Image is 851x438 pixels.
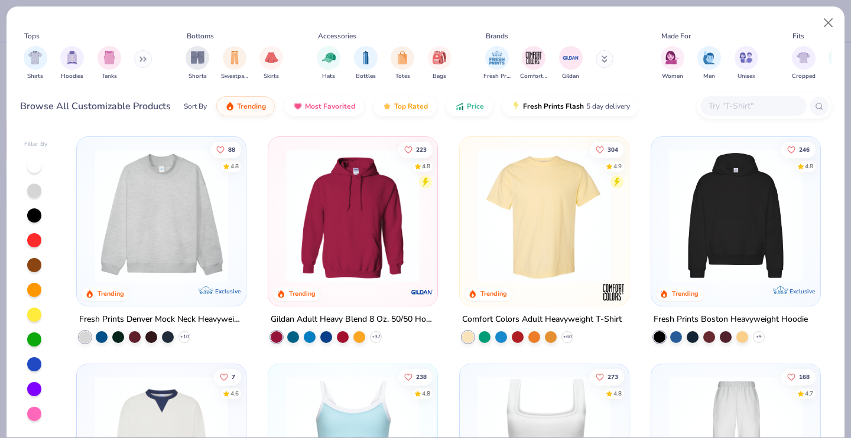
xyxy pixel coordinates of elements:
[586,100,630,113] span: 5 day delivery
[483,46,511,81] button: filter button
[511,102,521,111] img: flash.gif
[189,72,207,81] span: Shorts
[184,101,207,112] div: Sort By
[284,96,364,116] button: Most Favorited
[520,46,547,81] button: filter button
[608,146,618,152] span: 304
[215,287,241,295] span: Exclusive
[61,72,83,81] span: Hoodies
[237,102,266,111] span: Trending
[661,46,684,81] div: filter for Women
[322,51,336,64] img: Hats Image
[789,287,814,295] span: Exclusive
[398,368,433,385] button: Like
[735,46,758,81] div: filter for Unisex
[422,389,430,398] div: 4.8
[817,12,840,34] button: Close
[781,141,816,158] button: Like
[20,99,171,113] div: Browse All Customizable Products
[271,312,435,327] div: Gildan Adult Heavy Blend 8 Oz. 50/50 Hooded Sweatshirt
[24,140,48,149] div: Filter By
[433,51,446,64] img: Bags Image
[186,46,209,81] button: filter button
[433,72,446,81] span: Bags
[391,46,414,81] div: filter for Totes
[229,146,236,152] span: 88
[89,149,234,282] img: f5d85501-0dbb-4ee4-b115-c08fa3845d83
[792,46,816,81] div: filter for Cropped
[665,51,679,64] img: Women Image
[613,162,622,171] div: 4.9
[102,72,117,81] span: Tanks
[265,51,278,64] img: Skirts Image
[293,102,303,111] img: most_fav.gif
[502,96,639,116] button: Fresh Prints Flash5 day delivery
[231,389,239,398] div: 4.6
[654,312,808,327] div: Fresh Prints Boston Heavyweight Hoodie
[60,46,84,81] button: filter button
[416,146,427,152] span: 223
[467,102,484,111] span: Price
[805,389,813,398] div: 4.7
[559,46,583,81] button: filter button
[356,72,376,81] span: Bottles
[697,46,721,81] div: filter for Men
[416,374,427,380] span: 238
[231,162,239,171] div: 4.8
[520,72,547,81] span: Comfort Colors
[520,46,547,81] div: filter for Comfort Colors
[27,72,43,81] span: Shirts
[602,280,625,304] img: Comfort Colors logo
[662,72,683,81] span: Women
[428,46,452,81] button: filter button
[359,51,372,64] img: Bottles Image
[483,72,511,81] span: Fresh Prints
[79,312,243,327] div: Fresh Prints Denver Mock Neck Heavyweight Sweatshirt
[225,102,235,111] img: trending.gif
[792,46,816,81] button: filter button
[186,46,209,81] div: filter for Shorts
[322,72,335,81] span: Hats
[215,368,242,385] button: Like
[398,141,433,158] button: Like
[60,46,84,81] div: filter for Hoodies
[98,46,121,81] button: filter button
[483,46,511,81] div: filter for Fresh Prints
[703,51,716,64] img: Men Image
[221,46,248,81] button: filter button
[799,374,810,380] span: 168
[590,368,624,385] button: Like
[792,72,816,81] span: Cropped
[24,46,47,81] div: filter for Shirts
[228,51,241,64] img: Sweatpants Image
[562,72,579,81] span: Gildan
[187,31,214,41] div: Bottoms
[792,31,804,41] div: Fits
[372,334,381,341] span: + 37
[616,149,762,282] img: e55d29c3-c55d-459c-bfd9-9b1c499ab3c6
[472,149,617,282] img: 029b8af0-80e6-406f-9fdc-fdf898547912
[317,46,340,81] div: filter for Hats
[221,46,248,81] div: filter for Sweatpants
[24,46,47,81] button: filter button
[563,334,571,341] span: + 60
[232,374,236,380] span: 7
[562,49,580,67] img: Gildan Image
[382,102,392,111] img: TopRated.gif
[663,149,808,282] img: 91acfc32-fd48-4d6b-bdad-a4c1a30ac3fc
[738,72,755,81] span: Unisex
[211,141,242,158] button: Like
[428,46,452,81] div: filter for Bags
[305,102,355,111] span: Most Favorited
[608,374,618,380] span: 273
[525,49,543,67] img: Comfort Colors Image
[462,312,622,327] div: Comfort Colors Adult Heavyweight T-Shirt
[264,72,279,81] span: Skirts
[103,51,116,64] img: Tanks Image
[781,368,816,385] button: Like
[756,334,762,341] span: + 9
[735,46,758,81] button: filter button
[66,51,79,64] img: Hoodies Image
[703,72,715,81] span: Men
[394,102,428,111] span: Top Rated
